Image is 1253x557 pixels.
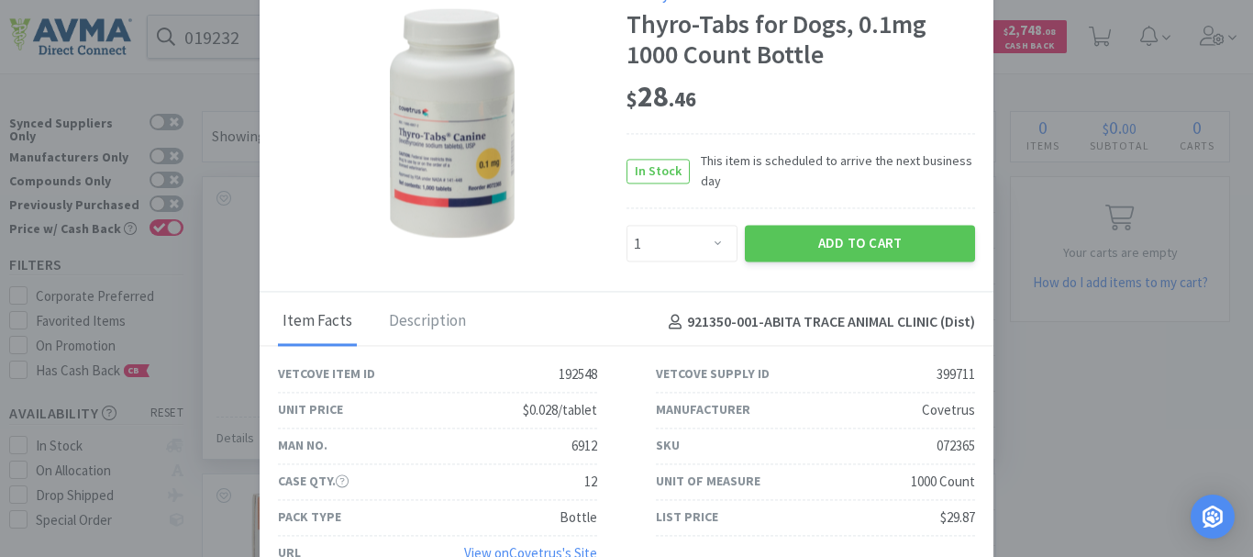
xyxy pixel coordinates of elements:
img: c9d4666c13924db7aecc585523ba320c_399711.png [390,9,515,239]
div: 1000 Count [911,471,975,493]
span: In Stock [627,160,689,183]
div: $0.028/tablet [523,399,597,421]
div: Covetrus [922,399,975,421]
span: $ [626,87,638,113]
div: SKU [656,436,680,456]
div: 192548 [559,363,597,385]
div: Unit Price [278,400,343,420]
div: $29.87 [940,507,975,529]
div: Item Facts [278,300,357,346]
div: Thyro-Tabs for Dogs, 0.1mg 1000 Count Bottle [626,9,975,71]
div: Pack Type [278,507,341,528]
div: Vetcove Supply ID [656,364,770,384]
div: Description [384,300,471,346]
div: Vetcove Item ID [278,364,375,384]
button: Add to Cart [745,226,975,262]
div: 12 [584,471,597,493]
span: This item is scheduled to arrive the next business day [690,150,975,192]
div: Bottle [560,507,597,529]
div: Case Qty. [278,472,349,492]
div: 6912 [571,435,597,457]
span: . 46 [669,87,696,113]
div: Open Intercom Messenger [1191,495,1235,539]
span: 28 [626,79,696,116]
div: Man No. [278,436,327,456]
h4: 921350-001 - ABITA TRACE ANIMAL CLINIC (Dist) [661,311,975,335]
div: 399711 [937,363,975,385]
div: Unit of Measure [656,472,760,492]
div: Manufacturer [656,400,750,420]
div: 072365 [937,435,975,457]
div: List Price [656,507,718,528]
